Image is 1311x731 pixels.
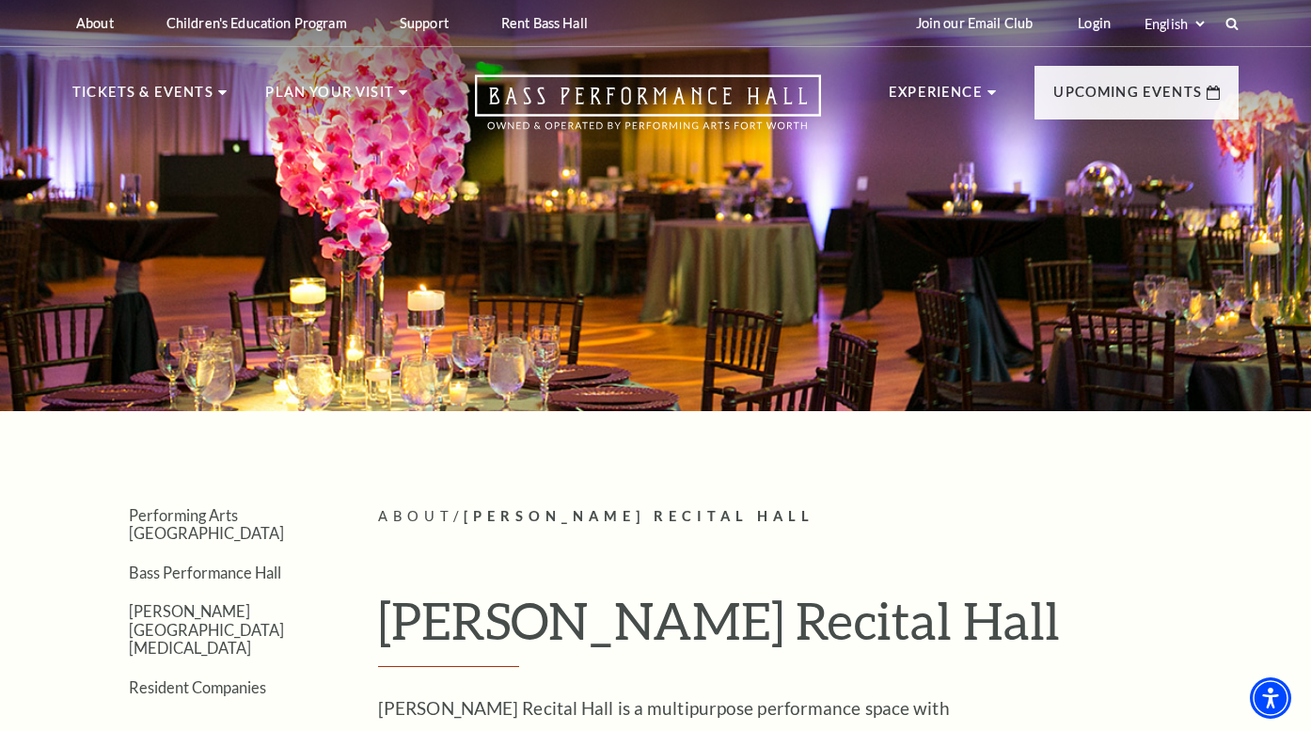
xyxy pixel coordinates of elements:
[265,81,394,115] p: Plan Your Visit
[166,15,347,31] p: Children's Education Program
[1141,15,1208,33] select: Select:
[1250,677,1291,719] div: Accessibility Menu
[129,602,284,657] a: [PERSON_NAME][GEOGRAPHIC_DATA][MEDICAL_DATA]
[76,15,114,31] p: About
[378,508,453,524] span: About
[129,678,266,696] a: Resident Companies
[501,15,588,31] p: Rent Bass Hall
[378,590,1239,667] h1: [PERSON_NAME] Recital Hall
[378,505,1239,529] p: /
[72,81,213,115] p: Tickets & Events
[129,564,281,581] a: Bass Performance Hall
[129,506,284,542] a: Performing Arts [GEOGRAPHIC_DATA]
[889,81,983,115] p: Experience
[464,508,814,524] span: [PERSON_NAME] Recital Hall
[1053,81,1202,115] p: Upcoming Events
[400,15,449,31] p: Support
[407,74,889,149] a: Open this option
